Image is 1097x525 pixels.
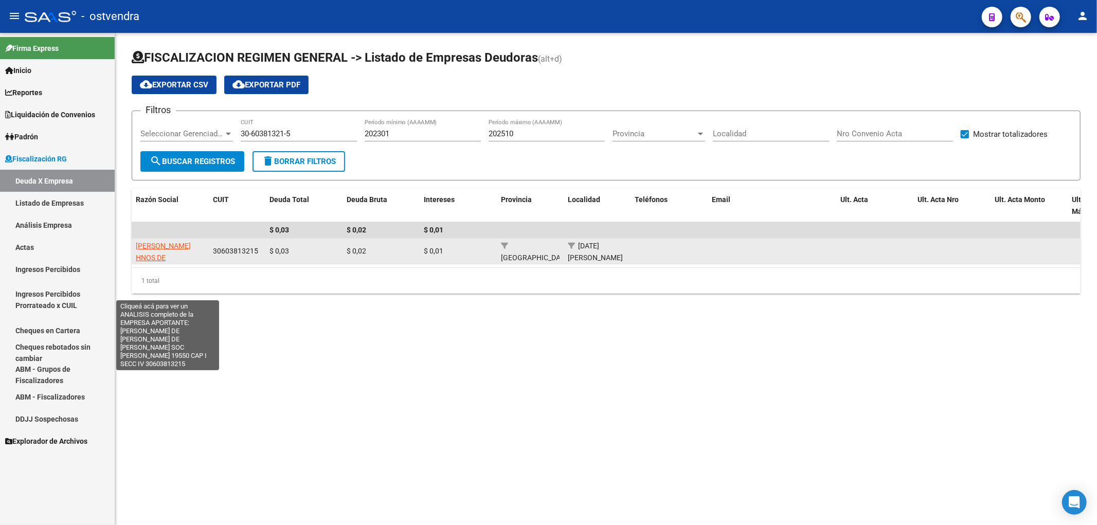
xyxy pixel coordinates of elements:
datatable-header-cell: Deuda Bruta [343,189,420,223]
span: $ 0,02 [347,226,366,234]
mat-icon: cloud_download [140,78,152,90]
span: Fiscalización RG [5,153,67,165]
span: Padrón [5,131,38,142]
span: Intereses [424,195,455,204]
span: Mostrar totalizadores [973,128,1048,140]
span: Provincia [501,195,532,204]
datatable-header-cell: CUIT [209,189,265,223]
span: Email [712,195,730,204]
span: Buscar Registros [150,157,235,166]
span: Inicio [5,65,31,76]
h3: Filtros [140,103,176,117]
datatable-header-cell: Provincia [497,189,564,223]
mat-icon: cloud_download [232,78,245,90]
span: [DATE][PERSON_NAME] [568,242,623,262]
span: Ult. Acta [840,195,868,204]
span: $ 0,01 [424,247,443,255]
span: Reportes [5,87,42,98]
datatable-header-cell: Localidad [564,189,631,223]
span: Exportar CSV [140,80,208,89]
span: Ult. Acta Monto [995,195,1045,204]
span: Exportar PDF [232,80,300,89]
datatable-header-cell: Ult. Acta Monto [991,189,1068,223]
span: $ 0,03 [269,247,289,255]
span: $ 0,02 [347,247,366,255]
span: Provincia [613,129,696,138]
datatable-header-cell: Intereses [420,189,497,223]
span: [GEOGRAPHIC_DATA] [501,254,570,262]
span: Seleccionar Gerenciador [140,129,224,138]
div: 1 total [132,268,1081,294]
span: Localidad [568,195,600,204]
span: Borrar Filtros [262,157,336,166]
button: Exportar CSV [132,76,217,94]
button: Borrar Filtros [253,151,345,172]
span: [PERSON_NAME] HNOS DE [PERSON_NAME] DE [PERSON_NAME] SOC [PERSON_NAME] 19550 CAP I SECC IV [136,242,203,320]
mat-icon: menu [8,10,21,22]
span: Explorador de Archivos [5,436,87,447]
span: Deuda Total [269,195,309,204]
span: (alt+d) [538,54,562,64]
span: Firma Express [5,43,59,54]
span: $ 0,03 [269,226,289,234]
mat-icon: delete [262,155,274,167]
button: Buscar Registros [140,151,244,172]
span: Razón Social [136,195,178,204]
span: $ 0,01 [424,226,443,234]
span: CUIT [213,195,229,204]
datatable-header-cell: Razón Social [132,189,209,223]
span: Deuda Bruta [347,195,387,204]
span: FISCALIZACION REGIMEN GENERAL -> Listado de Empresas Deudoras [132,50,538,65]
div: Open Intercom Messenger [1062,490,1087,515]
mat-icon: person [1076,10,1089,22]
button: Exportar PDF [224,76,309,94]
span: Teléfonos [635,195,668,204]
datatable-header-cell: Deuda Total [265,189,343,223]
datatable-header-cell: Email [708,189,836,223]
span: Ult. Acta Nro [918,195,959,204]
span: 30603813215 [213,247,258,255]
span: - ostvendra [81,5,139,28]
span: Liquidación de Convenios [5,109,95,120]
datatable-header-cell: Ult. Acta Nro [913,189,991,223]
datatable-header-cell: Teléfonos [631,189,708,223]
mat-icon: search [150,155,162,167]
datatable-header-cell: Ult. Acta [836,189,913,223]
